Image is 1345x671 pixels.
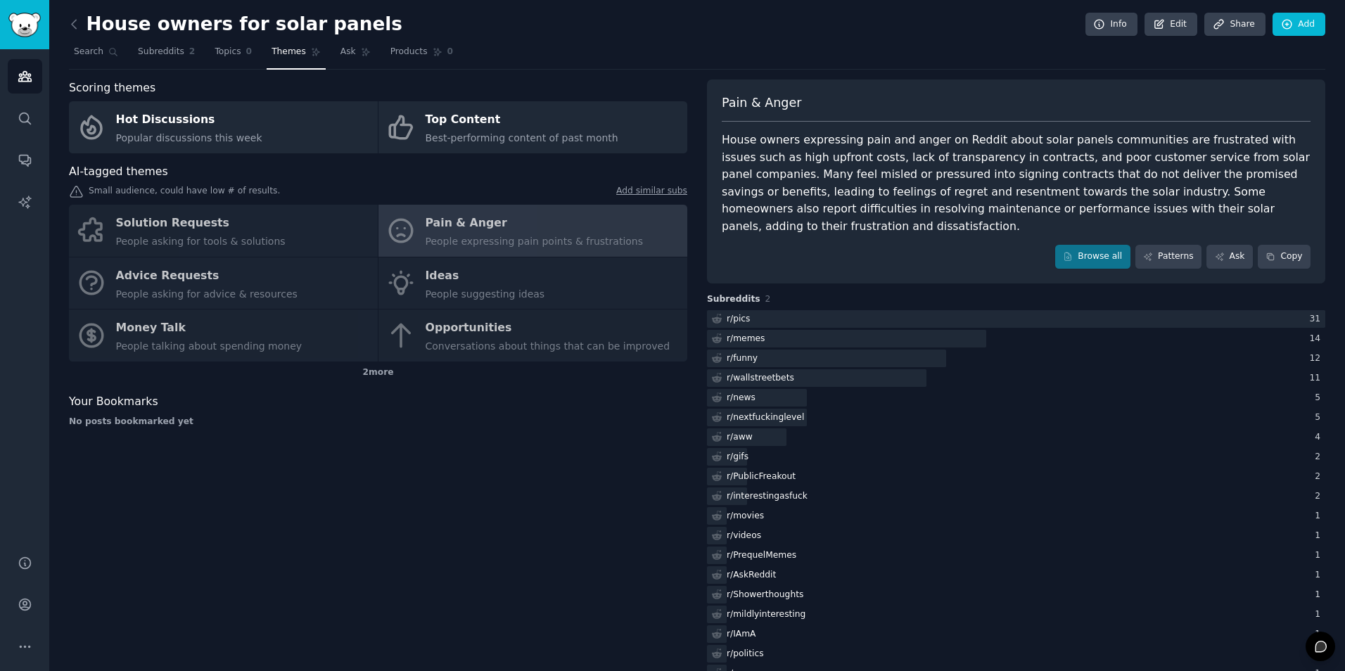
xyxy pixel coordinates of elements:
[616,185,687,200] a: Add similar subs
[74,46,103,58] span: Search
[378,101,687,153] a: Top ContentBest-performing content of past month
[69,185,687,200] div: Small audience, could have low # of results.
[69,362,687,384] div: 2 more
[1315,608,1325,621] div: 1
[707,350,1325,367] a: r/funny12
[1315,451,1325,464] div: 2
[707,507,1325,525] a: r/movies1
[727,530,761,542] div: r/ videos
[727,313,750,326] div: r/ pics
[1315,471,1325,483] div: 2
[1309,313,1325,326] div: 31
[1315,549,1325,562] div: 1
[1055,245,1130,269] a: Browse all
[727,471,796,483] div: r/ PublicFreakout
[246,46,253,58] span: 0
[69,163,168,181] span: AI-tagged themes
[765,294,771,304] span: 2
[272,46,306,58] span: Themes
[1315,510,1325,523] div: 1
[69,416,687,428] div: No posts bookmarked yet
[727,589,803,601] div: r/ Showerthoughts
[707,369,1325,387] a: r/wallstreetbets11
[707,389,1325,407] a: r/news5
[215,46,241,58] span: Topics
[1315,392,1325,404] div: 5
[1309,352,1325,365] div: 12
[727,569,776,582] div: r/ AskReddit
[727,451,748,464] div: r/ gifs
[447,46,454,58] span: 0
[69,101,378,153] a: Hot DiscussionsPopular discussions this week
[426,109,618,132] div: Top Content
[727,549,796,562] div: r/ PrequelMemes
[727,431,753,444] div: r/ aww
[340,46,356,58] span: Ask
[707,547,1325,564] a: r/PrequelMemes1
[267,41,326,70] a: Themes
[116,132,262,143] span: Popular discussions this week
[707,625,1325,643] a: r/IAmA1
[1315,490,1325,503] div: 2
[69,13,402,36] h2: House owners for solar panels
[727,510,764,523] div: r/ movies
[69,393,158,411] span: Your Bookmarks
[1309,333,1325,345] div: 14
[1085,13,1137,37] a: Info
[722,132,1311,235] div: House owners expressing pain and anger on Reddit about solar panels communities are frustrated wi...
[727,628,756,641] div: r/ IAmA
[707,310,1325,328] a: r/pics31
[1315,589,1325,601] div: 1
[722,94,801,112] span: Pain & Anger
[1204,13,1265,37] a: Share
[1315,411,1325,424] div: 5
[69,79,155,97] span: Scoring themes
[707,606,1325,623] a: r/mildlyinteresting1
[1206,245,1253,269] a: Ask
[727,372,794,385] div: r/ wallstreetbets
[727,608,805,621] div: r/ mildlyinteresting
[707,527,1325,544] a: r/videos1
[707,566,1325,584] a: r/AskReddit1
[707,487,1325,505] a: r/interestingasfuck2
[727,352,758,365] div: r/ funny
[69,41,123,70] a: Search
[1309,372,1325,385] div: 11
[1135,245,1201,269] a: Patterns
[133,41,200,70] a: Subreddits2
[1315,431,1325,444] div: 4
[707,409,1325,426] a: r/nextfuckinglevel5
[707,293,760,306] span: Subreddits
[1315,628,1325,641] div: 1
[707,586,1325,603] a: r/Showerthoughts1
[1315,569,1325,582] div: 1
[1315,530,1325,542] div: 1
[116,109,262,132] div: Hot Discussions
[707,645,1325,663] a: r/politics1
[390,46,428,58] span: Products
[727,392,756,404] div: r/ news
[210,41,257,70] a: Topics0
[336,41,376,70] a: Ask
[1145,13,1197,37] a: Edit
[707,330,1325,347] a: r/memes14
[8,13,41,37] img: GummySearch logo
[385,41,458,70] a: Products0
[138,46,184,58] span: Subreddits
[727,490,808,503] div: r/ interestingasfuck
[707,468,1325,485] a: r/PublicFreakout2
[189,46,196,58] span: 2
[727,411,804,424] div: r/ nextfuckinglevel
[727,648,764,660] div: r/ politics
[707,448,1325,466] a: r/gifs2
[727,333,765,345] div: r/ memes
[426,132,618,143] span: Best-performing content of past month
[1258,245,1311,269] button: Copy
[1273,13,1325,37] a: Add
[707,428,1325,446] a: r/aww4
